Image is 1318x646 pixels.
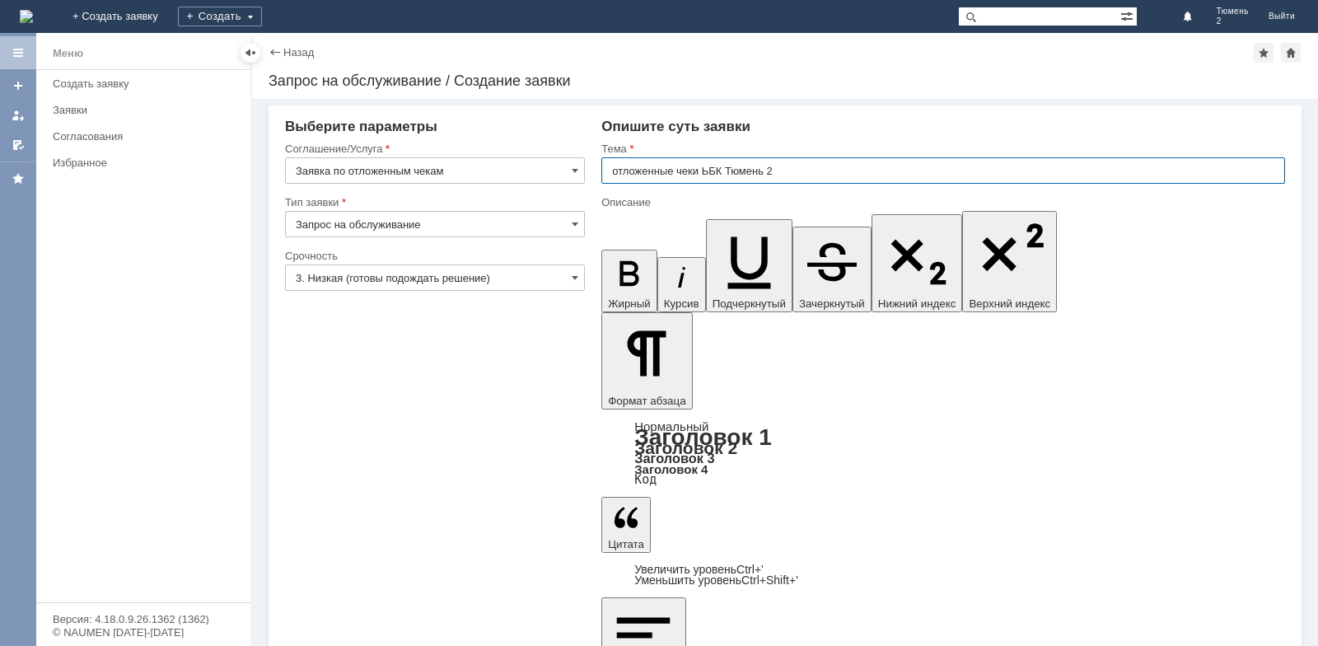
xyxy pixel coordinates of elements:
a: Заголовок 3 [634,451,714,466]
div: Создать заявку [53,77,241,90]
div: Сделать домашней страницей [1281,43,1301,63]
a: Заявки [46,97,247,123]
span: Опишите суть заявки [601,119,750,134]
div: Избранное [53,157,222,169]
a: Мои согласования [5,132,31,158]
div: Тема [601,143,1282,154]
a: Заголовок 1 [634,424,772,450]
div: Соглашение/Услуга [285,143,582,154]
div: Согласования [53,130,241,143]
a: Назад [283,46,314,59]
span: Ctrl+Shift+' [741,573,798,587]
span: Курсив [664,297,699,310]
span: Формат абзаца [608,395,685,407]
a: Нормальный [634,419,708,433]
a: Создать заявку [46,71,247,96]
span: Верхний индекс [969,297,1050,310]
a: Заголовок 2 [634,438,737,457]
a: Мои заявки [5,102,31,129]
div: Запрос на обслуживание / Создание заявки [269,73,1302,89]
div: Заявки [53,104,241,116]
a: Заголовок 4 [634,462,708,476]
a: Decrease [634,573,798,587]
span: Цитата [608,538,644,550]
button: Жирный [601,250,657,312]
a: Код [634,472,657,487]
div: Создать [178,7,262,26]
div: Срочность [285,250,582,261]
button: Подчеркнутый [706,219,792,312]
span: Выберите параметры [285,119,437,134]
button: Нижний индекс [872,214,963,312]
img: logo [20,10,33,23]
button: Формат абзаца [601,312,692,410]
button: Курсив [657,257,706,312]
div: Скрыть меню [241,43,260,63]
span: Тюмень [1217,7,1249,16]
div: Тип заявки [285,197,582,208]
button: Зачеркнутый [792,227,872,312]
span: Жирный [608,297,651,310]
div: Меню [53,44,83,63]
button: Цитата [601,497,651,553]
span: Ctrl+' [736,563,764,576]
span: Нижний индекс [878,297,956,310]
a: Increase [634,563,764,576]
span: Расширенный поиск [1120,7,1137,23]
a: Перейти на домашнюю страницу [20,10,33,23]
span: 2 [1217,16,1249,26]
button: Верхний индекс [962,211,1057,312]
div: Описание [601,197,1282,208]
div: © NAUMEN [DATE]-[DATE] [53,627,234,638]
span: Подчеркнутый [713,297,786,310]
div: Добавить в избранное [1254,43,1274,63]
a: Согласования [46,124,247,149]
div: Версия: 4.18.0.9.26.1362 (1362) [53,614,234,625]
div: Цитата [601,564,1285,586]
a: Создать заявку [5,73,31,99]
span: Зачеркнутый [799,297,865,310]
div: Формат абзаца [601,421,1285,485]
